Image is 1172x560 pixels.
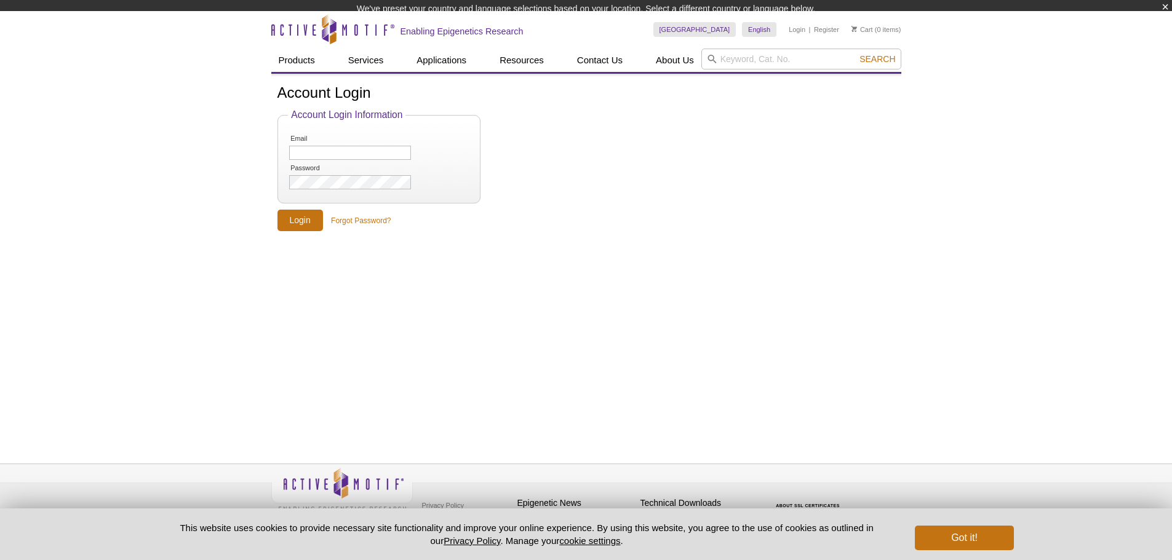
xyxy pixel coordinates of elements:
[419,496,467,515] a: Privacy Policy
[653,22,736,37] a: [GEOGRAPHIC_DATA]
[701,49,901,69] input: Keyword, Cat. No.
[444,535,500,546] a: Privacy Policy
[636,9,668,38] img: Change Here
[517,498,634,508] h4: Epigenetic News
[331,215,391,226] a: Forgot Password?
[851,22,901,37] li: (0 items)
[341,49,391,72] a: Services
[159,521,895,547] p: This website uses cookies to provide necessary site functionality and improve your online experie...
[277,210,323,231] input: Login
[856,53,899,65] button: Search
[763,486,856,513] table: Click to Verify - This site chose Symantec SSL for secure e-commerce and confidential communicati...
[776,503,840,508] a: ABOUT SSL CERTIFICATES
[559,535,620,546] button: cookie settings
[401,26,524,37] h2: Enabling Epigenetics Research
[492,49,551,72] a: Resources
[915,526,1013,550] button: Got it!
[277,85,895,103] h1: Account Login
[570,49,630,72] a: Contact Us
[271,49,322,72] a: Products
[289,164,352,172] label: Password
[814,25,839,34] a: Register
[648,49,701,72] a: About Us
[409,49,474,72] a: Applications
[271,464,413,514] img: Active Motif,
[851,26,857,32] img: Your Cart
[851,25,873,34] a: Cart
[289,135,352,143] label: Email
[288,109,405,120] legend: Account Login Information
[640,498,757,508] h4: Technical Downloads
[809,22,811,37] li: |
[742,22,776,37] a: English
[859,54,895,64] span: Search
[789,25,805,34] a: Login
